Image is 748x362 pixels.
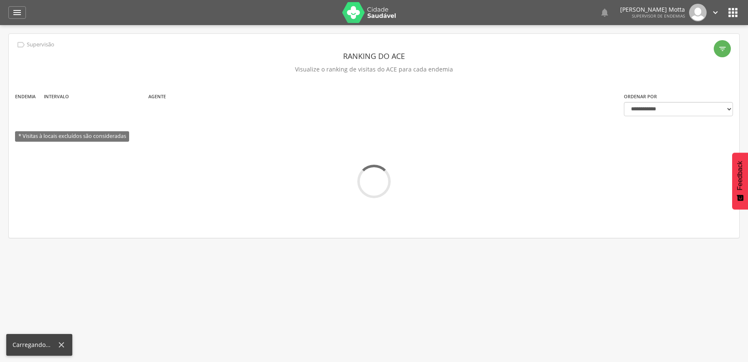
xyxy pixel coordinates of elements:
[600,8,610,18] i: 
[44,93,69,100] label: Intervalo
[15,64,733,75] p: Visualize o ranking de visitas do ACE para cada endemia
[711,8,720,17] i: 
[726,6,740,19] i: 
[148,93,166,100] label: Agente
[15,131,129,142] span: * Visitas à locais excluídos são consideradas
[600,4,610,21] a: 
[714,40,731,57] div: Filtro
[736,161,744,190] span: Feedback
[624,93,657,100] label: Ordenar por
[8,6,26,19] a: 
[12,8,22,18] i: 
[711,4,720,21] a: 
[15,93,36,100] label: Endemia
[15,48,733,64] header: Ranking do ACE
[27,41,54,48] p: Supervisão
[16,40,25,49] i: 
[632,13,685,19] span: Supervisor de Endemias
[620,7,685,13] p: [PERSON_NAME] Motta
[732,153,748,209] button: Feedback - Mostrar pesquisa
[718,45,727,53] i: 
